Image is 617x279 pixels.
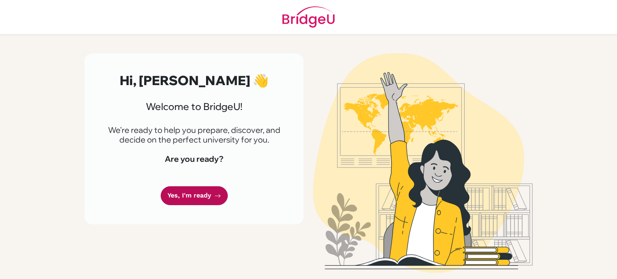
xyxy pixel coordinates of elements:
h4: Are you ready? [104,154,284,164]
h2: Hi, [PERSON_NAME] 👋 [104,73,284,88]
a: Yes, I'm ready [161,186,228,205]
h3: Welcome to BridgeU! [104,101,284,112]
p: We're ready to help you prepare, discover, and decide on the perfect university for you. [104,125,284,145]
